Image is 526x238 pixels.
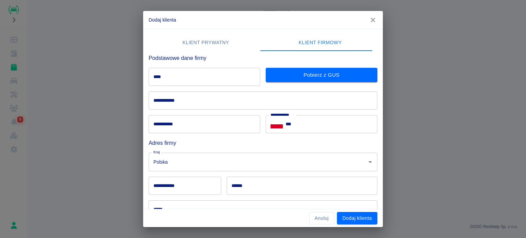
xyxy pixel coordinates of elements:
[149,35,377,51] div: lab API tabs example
[266,68,377,82] button: Pobierz z GUS
[153,150,160,155] label: Kraj
[271,119,283,129] button: Select country
[365,157,375,167] button: Otwórz
[149,54,377,62] h6: Podstawowe dane firmy
[337,212,377,225] button: Dodaj klienta
[309,212,334,225] button: Anuluj
[149,139,377,147] h6: Adres firmy
[149,35,263,51] button: Klient prywatny
[143,11,383,29] h2: Dodaj klienta
[263,35,377,51] button: Klient firmowy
